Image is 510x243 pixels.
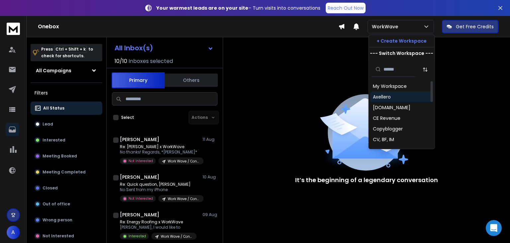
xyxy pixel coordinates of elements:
p: Reach Out Now [328,5,364,11]
h1: [PERSON_NAME] [120,211,159,218]
p: Out of office [42,201,70,207]
p: Interested [42,137,65,143]
div: My Workspace [373,83,407,90]
p: Interested [128,234,146,239]
img: logo [7,23,20,35]
p: Not Interested [128,196,153,201]
p: No Sent from my iPhone [120,187,200,192]
p: 09 Aug [203,212,217,217]
h1: All Inbox(s) [115,45,153,51]
button: Lead [31,118,102,131]
h1: Onebox [38,23,338,31]
h1: [PERSON_NAME] [120,174,159,180]
div: CE Revenue [373,115,400,122]
p: [PERSON_NAME], I would like to [120,225,197,230]
h1: All Campaigns [36,67,71,74]
button: A [7,226,20,239]
p: Work Wave / Construction / 11-50 [168,196,200,201]
p: – Turn visits into conversations [156,5,320,11]
button: All Campaigns [31,64,102,77]
div: Copyblogger [373,125,403,132]
p: WorkWave [372,23,401,30]
p: Not Interested [42,233,74,239]
label: Select [121,115,134,120]
strong: Your warmest leads are on your site [156,5,248,11]
p: Re: Energy Roofing x WorkWave [120,219,197,225]
h3: Inboxes selected [128,57,173,65]
button: Wrong person [31,213,102,227]
span: 10 / 10 [115,57,127,65]
button: Interested [31,133,102,147]
span: Ctrl + Shift + k [54,45,87,53]
button: Primary [112,72,165,88]
button: All Status [31,102,102,115]
button: + Create Workspace [369,35,435,47]
p: Not Interested [128,158,153,163]
p: All Status [43,106,64,111]
p: Press to check for shortcuts. [41,46,93,59]
button: Out of office [31,197,102,211]
p: No thanks! Regards, *[PERSON_NAME]* [120,149,200,155]
button: Get Free Credits [442,20,498,33]
p: Closed [42,185,58,191]
p: Work Wave / Construction / 11-50 [168,159,200,164]
p: Wrong person [42,217,72,223]
p: It’s the beginning of a legendary conversation [295,175,438,185]
button: Others [165,73,218,88]
p: Re: Quick question, [PERSON_NAME] [120,182,200,187]
div: CV, BF, IM [373,136,394,143]
button: Meeting Completed [31,165,102,179]
div: [DOMAIN_NAME] [373,104,410,111]
p: Lead [42,122,53,127]
button: Closed [31,181,102,195]
h3: Filters [31,88,102,98]
p: Work Wave / Construction / 11-50 [161,234,193,239]
div: Axellero [373,94,391,100]
button: Meeting Booked [31,149,102,163]
p: --- Switch Workspace --- [370,50,433,57]
p: Get Free Credits [456,23,494,30]
p: Meeting Completed [42,169,86,175]
p: Re: [PERSON_NAME] x WorkWave [120,144,200,149]
p: Meeting Booked [42,153,77,159]
div: Open Intercom Messenger [486,220,502,236]
p: 10 Aug [203,174,217,180]
p: + Create Workspace [377,38,427,44]
div: Cynethiq [373,147,394,153]
h1: [PERSON_NAME] [120,136,159,143]
p: 11 Aug [203,137,217,142]
button: All Inbox(s) [109,41,219,55]
button: Sort by Sort A-Z [419,63,432,76]
a: Reach Out Now [326,3,366,13]
button: Not Interested [31,229,102,243]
